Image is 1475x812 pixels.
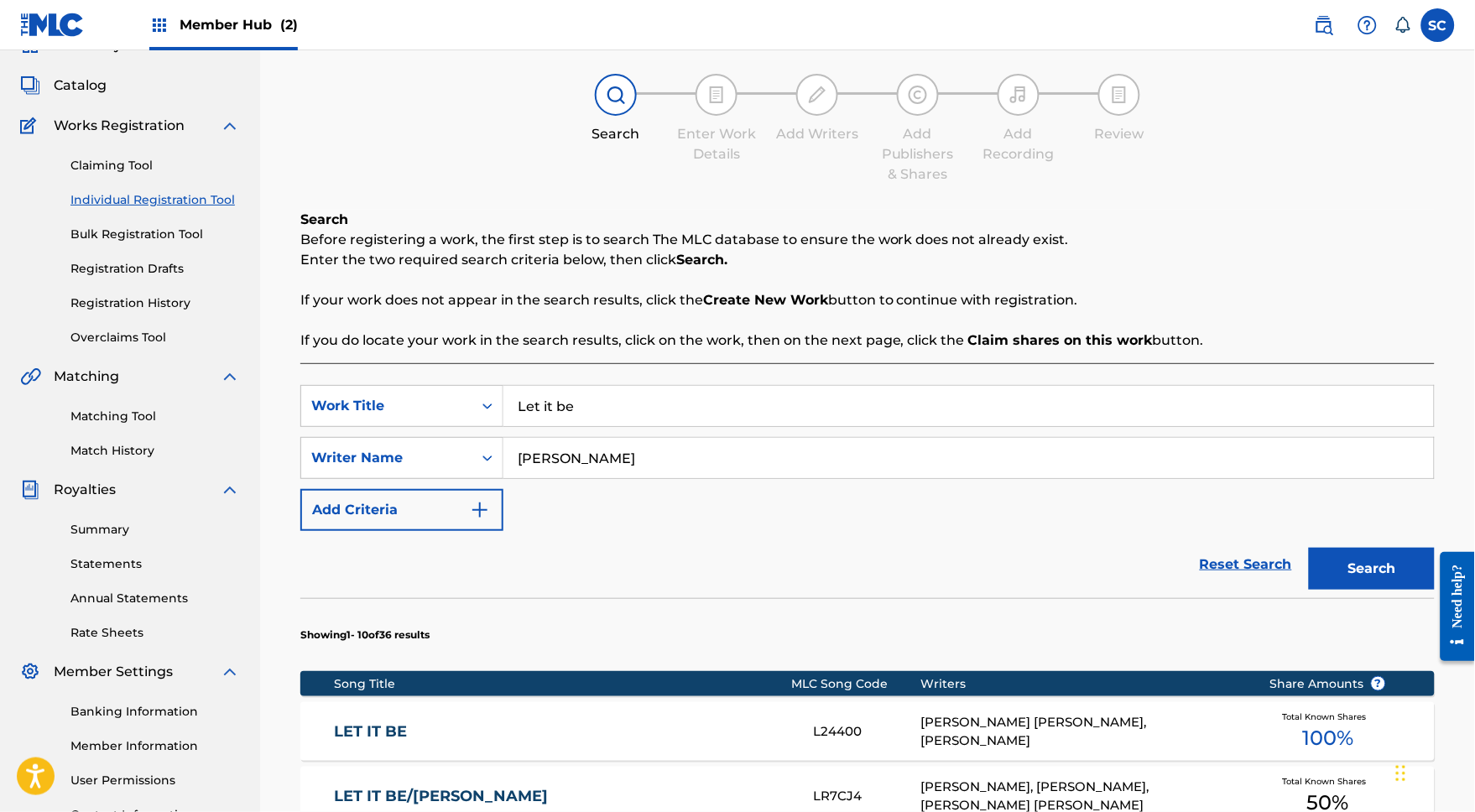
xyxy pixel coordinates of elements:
[335,675,792,693] div: Song Title
[968,332,1153,348] strong: Claim shares on this work
[1351,8,1384,42] div: Help
[220,662,240,682] img: expand
[813,787,920,806] div: LR7CJ4
[300,627,430,643] p: Showing 1 - 10 of 36 results
[70,703,240,721] a: Banking Information
[1309,548,1435,590] button: Search
[220,116,240,136] img: expand
[70,590,240,607] a: Annual Statements
[1307,8,1341,42] a: Public Search
[70,191,240,209] a: Individual Registration Tool
[606,85,626,105] img: step indicator icon for Search
[70,408,240,425] a: Matching Tool
[280,17,298,33] span: (2)
[807,85,827,105] img: step indicator icon for Add Writers
[20,13,85,37] img: MLC Logo
[311,448,462,468] div: Writer Name
[703,292,828,308] strong: Create New Work
[54,480,116,500] span: Royalties
[675,124,758,164] div: Enter Work Details
[180,15,298,34] span: Member Hub
[921,675,1244,693] div: Writers
[70,624,240,642] a: Rate Sheets
[220,480,240,500] img: expand
[20,480,40,500] img: Royalties
[70,157,240,174] a: Claiming Tool
[54,116,185,136] span: Works Registration
[335,722,791,742] a: LET IT BE
[1396,748,1406,799] div: Drag
[20,75,40,96] img: Catalog
[220,367,240,387] img: expand
[70,555,240,573] a: Statements
[1109,85,1129,105] img: step indicator icon for Review
[20,662,40,682] img: Member Settings
[300,290,1435,310] p: If your work does not appear in the search results, click the button to continue with registration.
[1391,731,1475,812] iframe: Chat Widget
[813,722,920,742] div: L24400
[20,35,122,55] a: SummarySummary
[876,124,960,185] div: Add Publishers & Shares
[706,85,727,105] img: step indicator icon for Enter Work Details
[1394,17,1411,34] div: Notifications
[70,329,240,346] a: Overclaims Tool
[1358,15,1378,35] img: help
[1314,15,1334,35] img: search
[54,75,107,96] span: Catalog
[20,367,41,387] img: Matching
[1283,710,1373,723] span: Total Known Shares
[54,367,119,387] span: Matching
[300,331,1435,351] p: If you do locate your work in the search results, click on the work, then on the next page, click...
[792,675,921,693] div: MLC Song Code
[775,124,859,144] div: Add Writers
[300,489,503,531] button: Add Criteria
[1372,677,1385,690] span: ?
[335,787,791,806] a: LET IT BE/[PERSON_NAME]
[1270,675,1386,693] span: Share Amounts
[1429,538,1475,677] iframe: Resource Center
[470,500,490,520] img: 9d2ae6d4665cec9f34b9.svg
[20,75,107,96] a: CatalogCatalog
[70,226,240,243] a: Bulk Registration Tool
[54,662,173,682] span: Member Settings
[311,396,462,416] div: Work Title
[300,250,1435,270] p: Enter the two required search criteria below, then click
[149,15,169,35] img: Top Rightsholders
[908,85,928,105] img: step indicator icon for Add Publishers & Shares
[70,521,240,539] a: Summary
[70,294,240,312] a: Registration History
[300,230,1435,250] p: Before registering a work, the first step is to search The MLC database to ensure the work does n...
[1421,8,1455,42] div: User Menu
[921,713,1244,751] div: [PERSON_NAME] [PERSON_NAME], [PERSON_NAME]
[1283,775,1373,788] span: Total Known Shares
[20,116,42,136] img: Works Registration
[70,442,240,460] a: Match History
[1191,546,1300,583] a: Reset Search
[574,124,658,144] div: Search
[70,260,240,278] a: Registration Drafts
[676,252,727,268] strong: Search.
[1302,723,1353,753] span: 100 %
[300,211,348,227] b: Search
[300,385,1435,598] form: Search Form
[977,124,1061,164] div: Add Recording
[1077,124,1161,144] div: Review
[1009,85,1029,105] img: step indicator icon for Add Recording
[70,737,240,755] a: Member Information
[70,772,240,789] a: User Permissions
